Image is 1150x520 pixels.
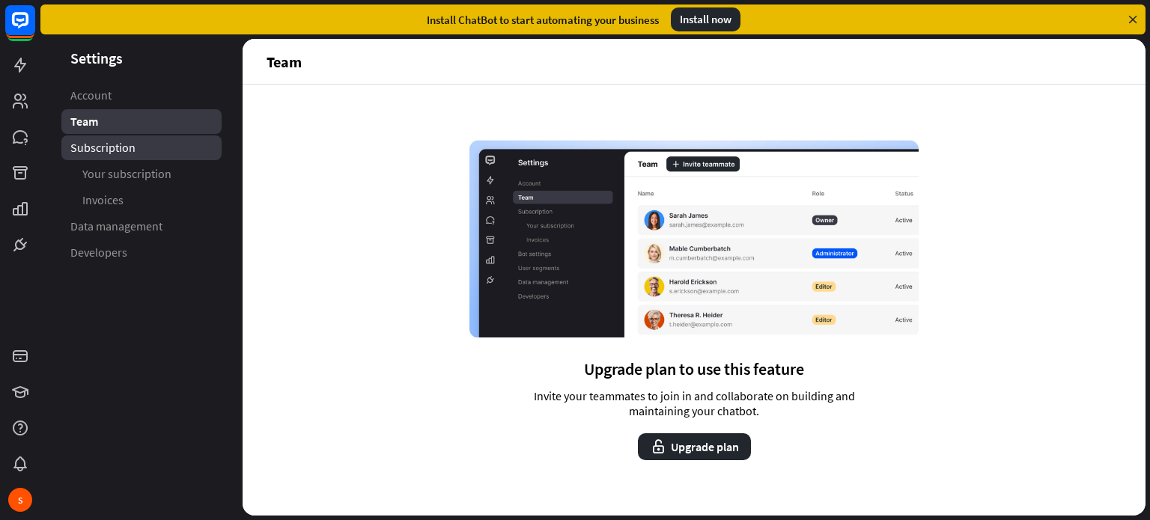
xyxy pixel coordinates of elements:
span: Subscription [70,140,136,156]
div: Install ChatBot to start automating your business [427,13,659,27]
a: Data management [61,214,222,239]
button: Upgrade plan [638,433,751,460]
a: Invoices [61,188,222,212]
a: Subscription [61,135,222,160]
button: Open LiveChat chat widget [12,6,57,51]
span: Invoices [82,192,124,208]
span: Account [70,88,112,103]
span: Team [70,114,98,129]
span: Invite your teammates to join in and collaborate on building and maintaining your chatbot. [488,388,900,418]
a: Developers [61,240,222,265]
header: Team [243,39,1146,84]
div: Install now [671,7,740,31]
a: Your subscription [61,162,222,186]
span: Upgrade plan to use this feature [584,358,804,379]
header: Settings [40,48,243,68]
div: S [8,488,32,512]
img: Team settings page [469,140,919,337]
a: Account [61,83,222,108]
span: Developers [70,245,127,260]
span: Your subscription [82,166,171,182]
span: Data management [70,218,162,234]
